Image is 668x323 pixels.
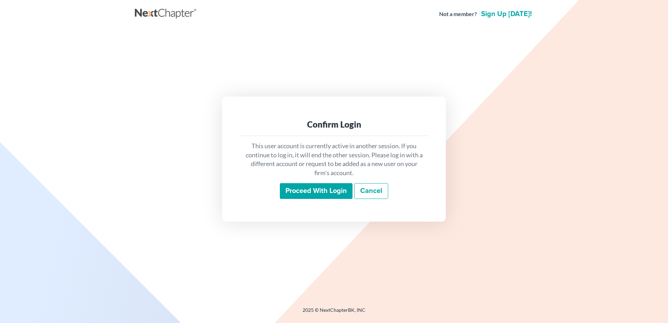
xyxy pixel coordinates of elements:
[480,10,533,17] a: Sign up [DATE]!
[439,10,477,18] strong: Not a member?
[135,307,533,319] div: 2025 © NextChapterBK, INC
[354,183,388,199] a: Cancel
[245,142,423,178] p: This user account is currently active in another session. If you continue to log in, it will end ...
[280,183,353,199] input: Proceed with login
[245,119,423,130] div: Confirm Login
